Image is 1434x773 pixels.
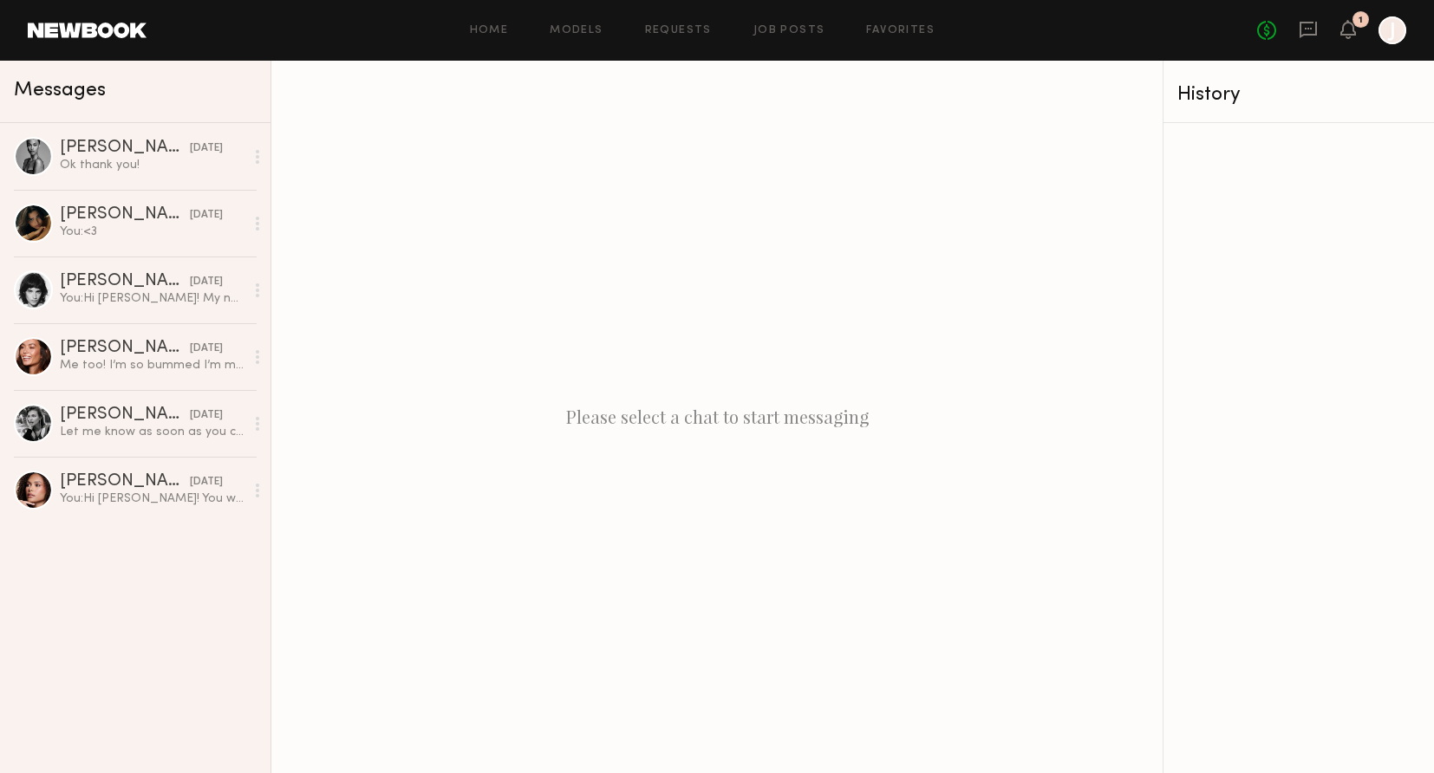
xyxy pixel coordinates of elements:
div: [PERSON_NAME] [60,140,190,157]
a: Requests [645,25,712,36]
div: [PERSON_NAME] [60,473,190,490]
div: Please select a chat to start messaging [271,61,1163,773]
div: Ok thank you! [60,157,244,173]
a: Job Posts [753,25,825,36]
div: [PERSON_NAME] [60,273,190,290]
div: [DATE] [190,207,223,224]
a: Home [470,25,509,36]
div: [DATE] [190,341,223,357]
div: [PERSON_NAME] [60,340,190,357]
div: [DATE] [190,140,223,157]
div: [PERSON_NAME] [60,406,190,424]
div: [DATE] [190,407,223,424]
div: You: <3 [60,224,244,240]
span: Messages [14,81,106,101]
div: 1 [1359,16,1363,25]
div: Me too! I’m so bummed I’m missing this shoot but thank you I appreciate it!! [60,357,244,374]
div: [PERSON_NAME] [60,206,190,224]
div: [DATE] [190,274,223,290]
a: J [1379,16,1406,44]
a: Models [550,25,603,36]
div: Let me know as soon as you can 🤍 [60,424,244,440]
div: You: Hi [PERSON_NAME]! My name is [PERSON_NAME] and I am the Art Director at WagWell. We’re curre... [60,290,244,307]
a: Favorites [866,25,935,36]
div: [DATE] [190,474,223,490]
div: History [1177,85,1420,105]
div: You: Hi [PERSON_NAME]! You won't need to bring your dog, we will have dogs on set! Here is the mo... [60,490,244,507]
